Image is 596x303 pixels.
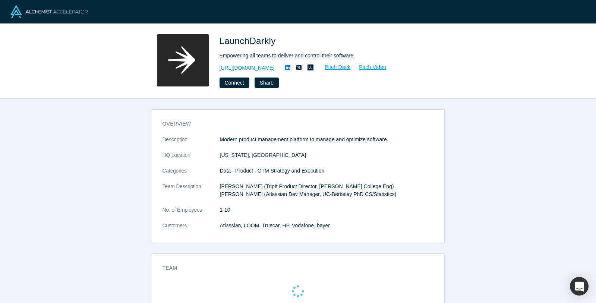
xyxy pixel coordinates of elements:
a: Pitch Video [351,63,387,72]
dt: No. of Employees [163,206,220,222]
dt: Categories [163,167,220,183]
a: Pitch Deck [316,63,351,72]
dt: Customers [163,222,220,237]
dd: [US_STATE], [GEOGRAPHIC_DATA] [220,151,434,159]
p: Modern product management platform to manage and optimize software. [220,136,434,143]
dt: Description [163,136,220,151]
dt: HQ Location [163,151,220,167]
button: Connect [220,78,249,88]
div: Empowering all teams to deliver and control their software. [220,52,428,60]
dd: Atlassian, LOOM, Truecar, HP, Vodafone, bayer [220,222,434,230]
button: Share [255,78,279,88]
h3: overview [163,120,423,128]
h3: Team [163,264,423,272]
img: LaunchDarkly's Logo [157,34,209,86]
img: Alchemist Logo [10,5,88,18]
dd: 1-10 [220,206,434,214]
p: [PERSON_NAME] (TripIt Product Director, [PERSON_NAME] College Eng) [PERSON_NAME] (Atlassian Dev M... [220,183,434,198]
span: Data · Product · GTM Strategy and Execution [220,168,325,174]
a: [URL][DOMAIN_NAME] [220,64,275,72]
span: LaunchDarkly [220,36,278,46]
dt: Team Description [163,183,220,206]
